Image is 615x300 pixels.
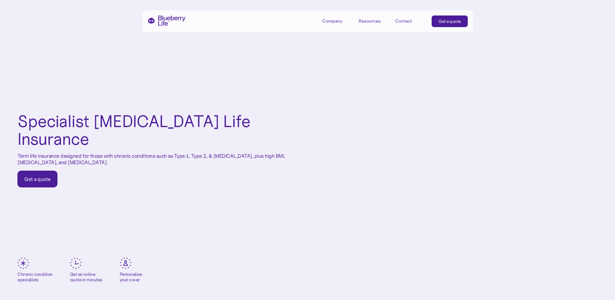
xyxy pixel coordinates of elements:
div: Contact [395,18,412,24]
div: Chronic condition specialists [17,272,53,283]
div: Resources [359,15,388,26]
a: Get a quote [432,15,468,27]
div: Get a quote [438,18,461,25]
a: home [148,15,186,26]
div: Get an online quote in minutes [70,272,102,283]
p: Term life insurance designed for those with chronic conditions such as Type 1, Type 2, & [MEDICAL... [17,153,290,165]
div: Personalise your cover [120,272,142,283]
div: Company [322,15,351,26]
div: Resources [359,18,381,24]
h1: Specialist [MEDICAL_DATA] Life Insurance [17,113,290,148]
div: Get a quote [24,176,51,182]
div: Company [322,18,342,24]
a: Get a quote [17,171,57,187]
a: Contact [395,15,424,26]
